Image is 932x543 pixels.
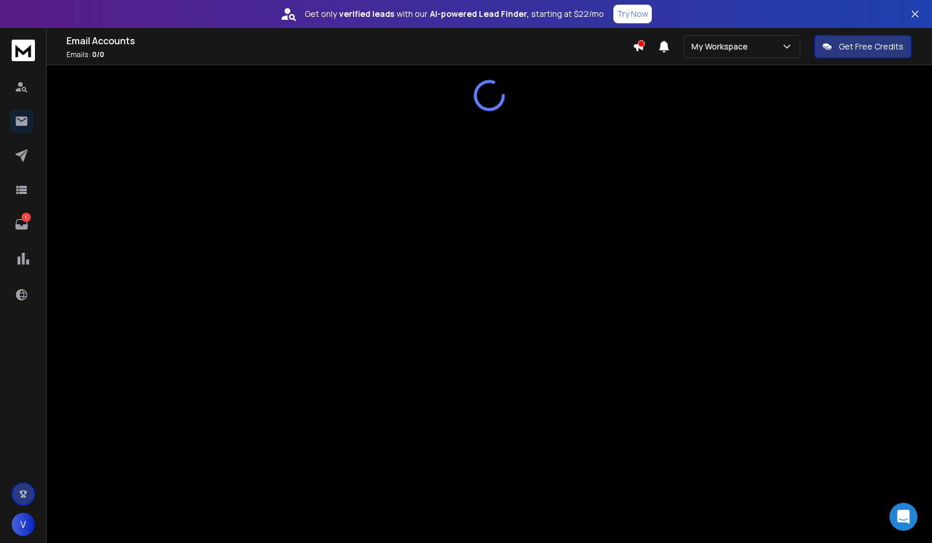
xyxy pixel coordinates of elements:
[92,50,104,59] span: 0 / 0
[613,5,652,23] button: Try Now
[691,41,753,52] p: My Workspace
[839,41,903,52] p: Get Free Credits
[22,213,31,222] p: 1
[305,8,604,20] p: Get only with our starting at $22/mo
[10,213,33,236] a: 1
[12,40,35,61] img: logo
[339,8,394,20] strong: verified leads
[12,513,35,536] button: V
[66,50,633,59] p: Emails :
[617,8,648,20] p: Try Now
[889,503,917,531] div: Open Intercom Messenger
[430,8,529,20] strong: AI-powered Lead Finder,
[814,35,912,58] button: Get Free Credits
[66,34,633,48] h1: Email Accounts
